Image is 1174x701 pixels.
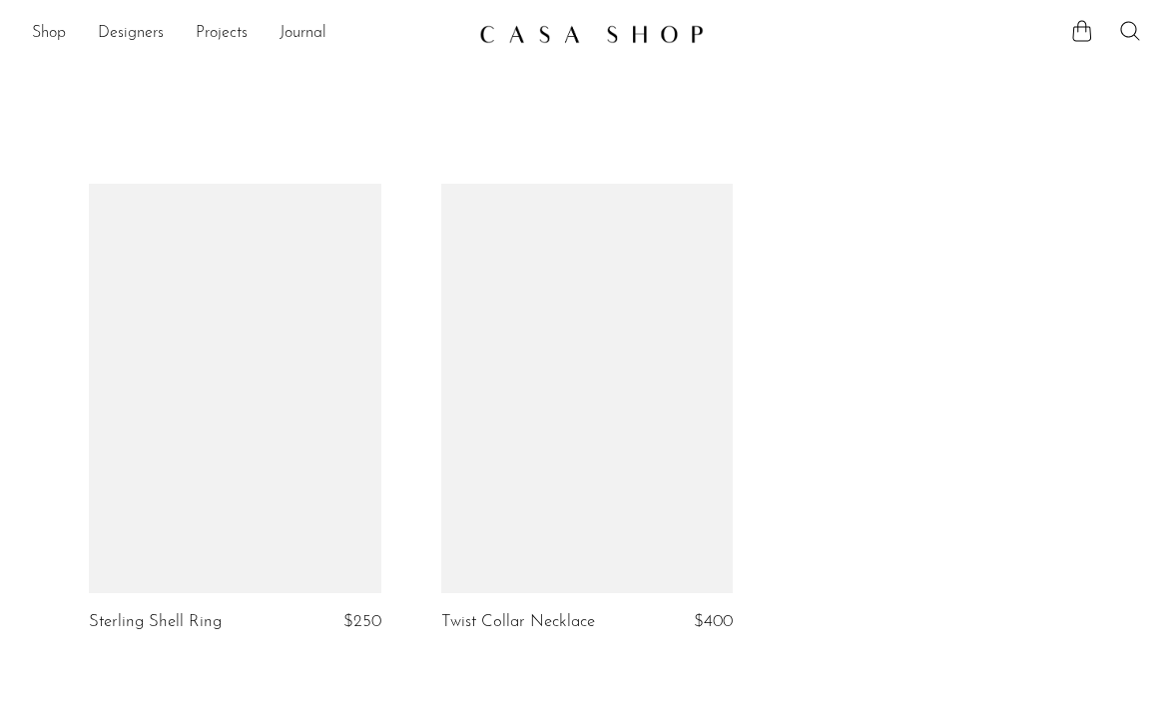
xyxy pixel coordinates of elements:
span: $400 [694,613,733,630]
a: Sterling Shell Ring [89,613,222,631]
nav: Desktop navigation [32,17,463,51]
a: Twist Collar Necklace [441,613,595,631]
a: Designers [98,21,164,47]
ul: NEW HEADER MENU [32,17,463,51]
a: Shop [32,21,66,47]
a: Projects [196,21,248,47]
span: $250 [343,613,381,630]
a: Journal [280,21,326,47]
